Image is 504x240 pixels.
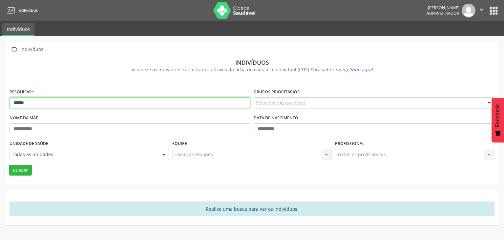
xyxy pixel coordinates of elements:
i: Para saber mais, [310,66,373,73]
div: Visualize os indivíduos cadastrados através da ficha de cadastro individual (CDS). [14,66,490,73]
div: [PERSON_NAME] [427,5,459,11]
label: Nome da mãe [10,113,38,123]
span: Selecione o(s) grupo(s) [256,99,305,106]
label: Equipe [172,139,187,149]
a:  Indivíduos [10,45,44,54]
button: Feedback - Mostrar pesquisa [492,98,504,142]
button: apps [488,5,499,16]
div: Indivíduos [14,59,490,66]
button:  [475,4,488,17]
img: img [462,4,475,17]
label: Data de nascimento [254,113,298,123]
span: Indivíduos [17,8,38,13]
a: Indivíduos [5,5,38,16]
span: clique aqui! [347,66,373,73]
div: Indivíduos [19,45,44,54]
span: Administrador [427,11,459,16]
i:  [478,6,485,13]
label: Profissional [335,139,365,149]
a: Indivíduos [2,23,34,36]
div: Realize uma busca para ver os indivíduos. [10,202,494,216]
span: Feedback [495,104,501,127]
span: Todas as unidades [12,151,156,158]
label: Grupos prioritários [254,87,300,97]
label: Pesquisar [10,87,34,97]
button: Buscar [9,165,32,176]
i:  [10,45,19,54]
label: Unidade de saúde [10,139,48,149]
